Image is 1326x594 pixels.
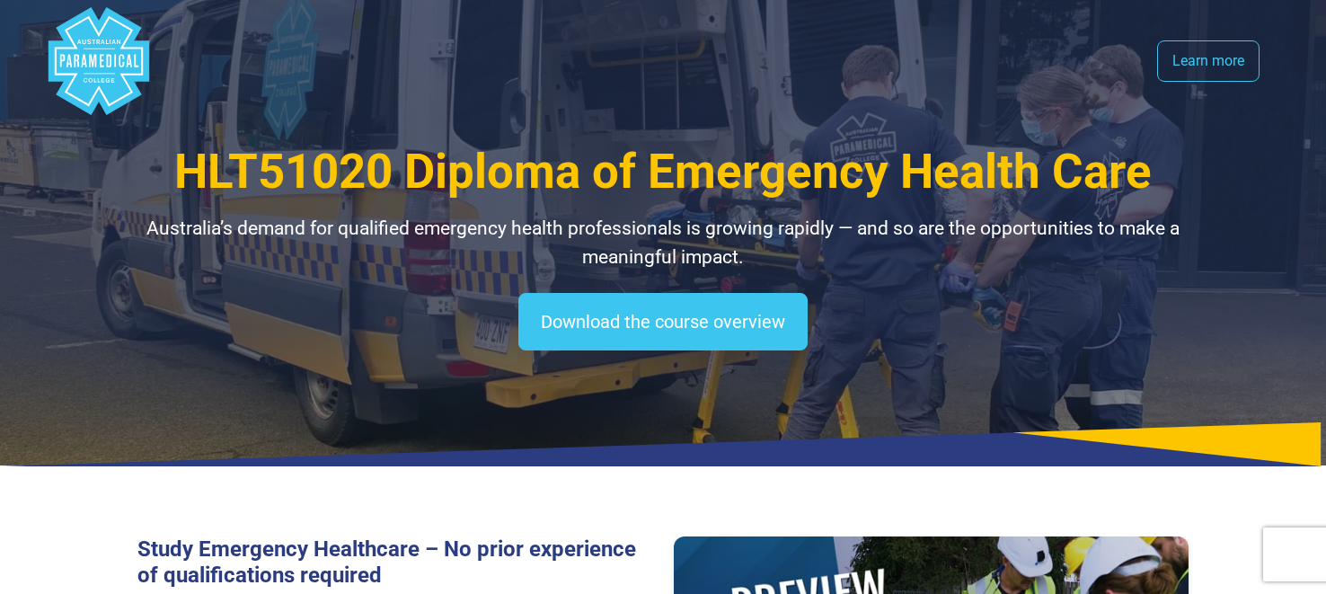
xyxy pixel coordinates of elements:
[45,7,153,115] div: Australian Paramedical College
[137,536,652,589] h3: Study Emergency Healthcare – No prior experience of qualifications required
[137,215,1189,271] p: Australia’s demand for qualified emergency health professionals is growing rapidly — and so are t...
[1157,40,1260,82] a: Learn more
[174,144,1152,199] span: HLT51020 Diploma of Emergency Health Care
[518,293,808,350] a: Download the course overview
